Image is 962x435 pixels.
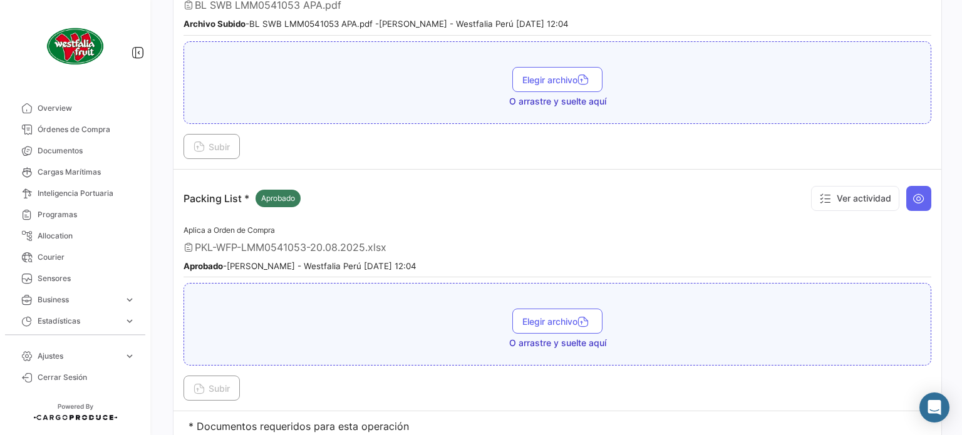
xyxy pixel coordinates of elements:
span: Sensores [38,273,135,284]
a: Sensores [10,268,140,289]
span: Subir [194,383,230,394]
span: Business [38,294,119,305]
span: Aprobado [261,193,295,204]
span: Documentos [38,145,135,156]
a: Allocation [10,225,140,247]
b: Archivo Subido [184,19,246,29]
span: Inteligencia Portuaria [38,188,135,199]
span: Cerrar Sesión [38,372,135,383]
span: Estadísticas [38,315,119,327]
span: Cargas Marítimas [38,166,135,178]
span: Courier [38,252,135,263]
span: Elegir archivo [522,74,592,85]
img: client-50.png [44,15,106,78]
a: Documentos [10,140,140,161]
span: Allocation [38,230,135,242]
span: O arrastre y suelte aquí [509,337,606,349]
b: Aprobado [184,261,223,271]
a: Cargas Marítimas [10,161,140,183]
span: expand_more [124,315,135,327]
small: - [PERSON_NAME] - Westfalia Perú [DATE] 12:04 [184,261,416,271]
span: expand_more [124,351,135,362]
button: Ver actividad [811,186,899,211]
a: Inteligencia Portuaria [10,183,140,204]
span: Ajustes [38,351,119,362]
span: Subir [194,141,230,152]
small: - BL SWB LMM0541053 APA.pdf - [PERSON_NAME] - Westfalia Perú [DATE] 12:04 [184,19,569,29]
div: Abrir Intercom Messenger [919,392,949,422]
button: Elegir archivo [512,67,603,92]
span: Programas [38,209,135,220]
span: Elegir archivo [522,316,592,327]
p: Packing List * [184,190,301,207]
button: Elegir archivo [512,309,603,334]
span: Overview [38,103,135,114]
span: expand_more [124,294,135,305]
button: Subir [184,376,240,401]
span: Órdenes de Compra [38,124,135,135]
button: Subir [184,134,240,159]
span: Aplica a Orden de Compra [184,225,275,235]
span: O arrastre y suelte aquí [509,95,606,108]
a: Courier [10,247,140,268]
span: PKL-WFP-LMM0541053-20.08.2025.xlsx [195,241,386,253]
a: Órdenes de Compra [10,119,140,140]
a: Programas [10,204,140,225]
a: Overview [10,98,140,119]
